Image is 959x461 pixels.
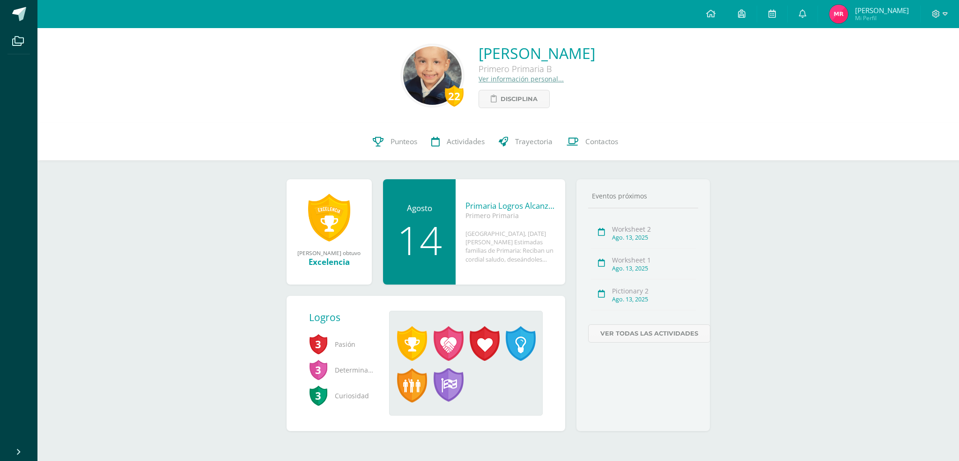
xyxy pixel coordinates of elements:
span: Determinación [309,357,375,383]
span: Pasión [309,331,375,357]
div: [GEOGRAPHIC_DATA], [DATE][PERSON_NAME] Estimadas familias de Primaria: Reciban un cordial saludo,... [465,229,556,263]
span: 3 [309,333,328,355]
span: Contactos [585,137,618,146]
span: Disciplina [501,90,538,108]
a: [PERSON_NAME] [479,43,595,63]
a: Punteos [366,123,424,161]
div: Worksheet 1 [612,256,696,264]
div: Agosto [392,203,447,213]
div: Pictionary 2 [612,286,696,295]
a: Disciplina [479,90,550,108]
div: Worksheet 2 [612,225,696,234]
div: Ago. 13, 2025 [612,295,696,303]
span: Curiosidad [309,383,375,409]
div: 14 [392,220,447,260]
span: Actividades [447,137,485,146]
img: 53f414b91bda2d989c1e1597a12b1f68.png [829,5,848,23]
span: [PERSON_NAME] [855,6,909,15]
span: 3 [309,359,328,381]
div: Eventos próximos [588,191,699,200]
img: acdfc5d9e233428acd2f60eafadb9c40.png [403,46,462,105]
div: Ago. 13, 2025 [612,234,696,241]
span: 3 [309,385,328,406]
a: Contactos [560,123,625,161]
a: Ver todas las actividades [588,324,710,343]
div: [PERSON_NAME] obtuvo [296,249,362,256]
div: Primero Primaria B [479,63,595,74]
div: Primaria Logros Alcanzados III Unidad 2025 [465,200,556,211]
span: Mi Perfil [855,14,909,22]
div: Excelencia [296,256,362,267]
span: Trayectoria [515,137,553,146]
div: Logros [309,311,382,324]
div: 22 [445,85,464,107]
a: Trayectoria [492,123,560,161]
span: Punteos [391,137,417,146]
a: Ver información personal... [479,74,564,83]
div: Ago. 13, 2025 [612,264,696,272]
a: Actividades [424,123,492,161]
div: Primero Primaria [465,211,556,220]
